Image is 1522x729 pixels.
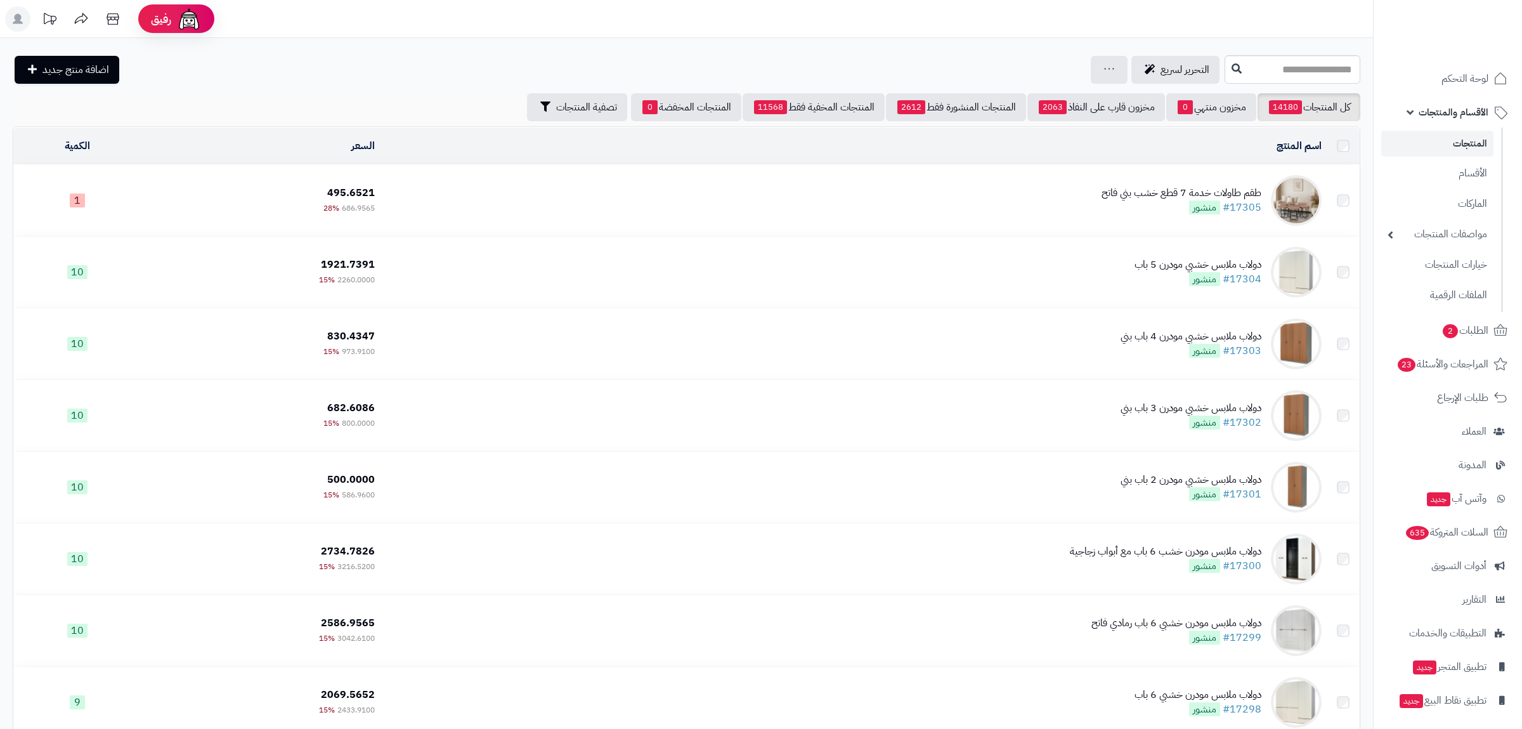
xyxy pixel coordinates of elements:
span: الأقسام والمنتجات [1419,103,1488,121]
div: طقم طاولات خدمة 7 قطع خشب بني فاتح [1102,186,1261,200]
span: منشور [1189,200,1220,214]
a: التحرير لسريع [1131,56,1220,84]
a: #17302 [1223,415,1261,430]
img: دولاب ملابس مودرن خشبي 6 باب رمادي فاتح [1271,605,1322,656]
span: 0 [1178,100,1193,114]
span: 2734.7826 [321,544,375,559]
span: منشور [1189,559,1220,573]
a: العملاء [1381,416,1514,447]
a: تحديثات المنصة [34,6,65,35]
span: 10 [67,337,88,351]
a: الملفات الرقمية [1381,282,1493,309]
a: #17298 [1223,702,1261,717]
span: منشور [1189,272,1220,286]
a: اسم المنتج [1277,138,1322,154]
span: 10 [67,480,88,494]
a: الماركات [1381,190,1493,218]
a: تطبيق نقاط البيعجديد [1381,685,1514,716]
a: المدونة [1381,450,1514,480]
span: 2586.9565 [321,615,375,631]
span: أدوات التسويق [1431,557,1486,575]
span: منشور [1189,702,1220,716]
span: لوحة التحكم [1441,70,1488,88]
button: تصفية المنتجات [527,93,627,121]
a: #17299 [1223,630,1261,645]
span: جديد [1413,660,1436,674]
span: المراجعات والأسئلة [1396,355,1488,373]
span: طلبات الإرجاع [1437,389,1488,407]
span: اضافة منتج جديد [42,62,109,77]
div: دولاب ملابس خشبي مودرن 4 باب بني [1121,329,1261,344]
a: الكمية [65,138,90,154]
span: 2433.9100 [337,704,375,716]
span: 23 [1398,358,1415,372]
span: منشور [1189,344,1220,358]
span: العملاء [1462,423,1486,440]
span: التطبيقات والخدمات [1409,624,1486,642]
span: 15% [319,274,335,286]
a: مخزون منتهي0 [1166,93,1256,121]
a: تطبيق المتجرجديد [1381,652,1514,682]
a: المراجعات والأسئلة23 [1381,349,1514,379]
img: ai-face.png [176,6,202,32]
span: 2 [1443,324,1458,338]
a: التطبيقات والخدمات [1381,618,1514,648]
img: دولاب ملابس خشبي مودرن 3 باب بني [1271,390,1322,441]
span: 15% [323,346,339,357]
a: المنتجات المخفضة0 [631,93,741,121]
img: دولاب ملابس مودرن خشب 6 باب مع أبواب زجاجية [1271,534,1322,584]
a: الأقسام [1381,160,1493,187]
a: مخزون قارب على النفاذ2063 [1027,93,1165,121]
span: 10 [67,265,88,279]
span: التحرير لسريع [1161,62,1209,77]
a: #17300 [1223,558,1261,574]
div: دولاب ملابس مودرن خشبي 6 باب رمادي فاتح [1091,616,1261,631]
span: 635 [1406,526,1429,540]
span: 3042.6100 [337,633,375,644]
span: منشور [1189,416,1220,430]
span: التقارير [1462,591,1486,608]
span: 28% [323,202,339,214]
img: دولاب ملابس خشبي مودرن 2 باب بني [1271,462,1322,513]
span: 973.9100 [342,346,375,357]
span: 10 [67,624,88,638]
span: 2612 [897,100,925,114]
a: المنتجات المنشورة فقط2612 [886,93,1026,121]
span: 2069.5652 [321,687,375,702]
span: منشور [1189,631,1220,645]
span: 15% [319,633,335,644]
span: 682.6086 [327,400,375,416]
span: تطبيق المتجر [1412,658,1486,676]
div: دولاب ملابس خشبي مودرن 2 باب بني [1121,473,1261,487]
span: رفيق [151,11,171,27]
span: تصفية المنتجات [556,100,617,115]
span: جديد [1427,492,1450,506]
span: 15% [323,489,339,501]
span: 1921.7391 [321,257,375,272]
span: جديد [1400,694,1423,708]
span: 830.4347 [327,329,375,344]
a: كل المنتجات14180 [1258,93,1360,121]
a: المنتجات [1381,131,1493,157]
span: 495.6521 [327,185,375,200]
img: دولاب ملابس خشبي مودرن 4 باب بني [1271,319,1322,369]
span: المدونة [1459,456,1486,474]
span: 586.9600 [342,489,375,501]
a: طلبات الإرجاع [1381,383,1514,413]
span: السلات المتروكة [1405,523,1488,541]
a: خيارات المنتجات [1381,251,1493,279]
a: #17303 [1223,343,1261,358]
div: دولاب ملابس خشبي مودرن 5 باب [1135,258,1261,272]
span: تطبيق نقاط البيع [1398,692,1486,709]
span: 11568 [754,100,787,114]
a: السلات المتروكة635 [1381,517,1514,548]
a: #17305 [1223,200,1261,215]
img: طقم طاولات خدمة 7 قطع خشب بني فاتح [1271,175,1322,226]
img: دولاب ملابس خشبي مودرن 5 باب [1271,247,1322,298]
a: أدوات التسويق [1381,551,1514,581]
a: مواصفات المنتجات [1381,221,1493,248]
span: 14180 [1269,100,1302,114]
span: 0 [642,100,658,114]
span: 15% [323,417,339,429]
a: اضافة منتج جديد [15,56,119,84]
